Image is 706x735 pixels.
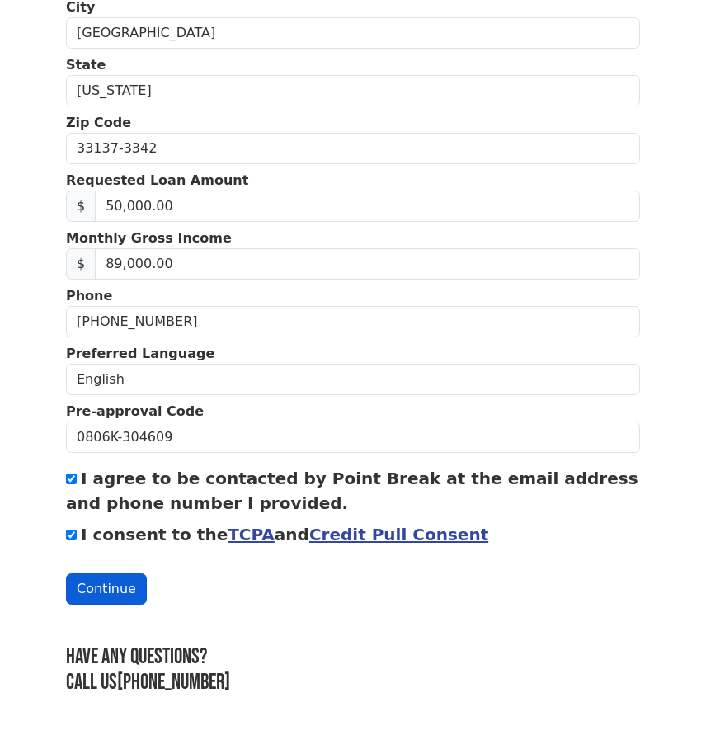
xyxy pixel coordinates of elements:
[66,115,131,130] strong: Zip Code
[66,248,96,280] span: $
[66,573,147,605] button: Continue
[66,670,640,695] h3: Call us
[66,288,112,304] strong: Phone
[66,644,640,670] h3: Have any questions?
[95,248,640,280] input: Monthly Gross Income
[66,172,248,188] strong: Requested Loan Amount
[66,469,638,513] label: I agree to be contacted by Point Break at the email address and phone number I provided.
[66,57,106,73] strong: State
[66,133,640,164] input: Zip Code
[81,525,488,544] label: I consent to the and
[66,306,640,337] input: Phone
[117,670,230,695] a: [PHONE_NUMBER]
[66,422,640,453] input: Pre-approval Code
[66,403,204,419] strong: Pre-approval Code
[66,191,96,222] span: $
[228,525,275,544] a: TCPA
[66,229,640,248] p: Monthly Gross Income
[66,346,214,361] strong: Preferred Language
[66,17,640,49] input: City
[95,191,640,222] input: Requested Loan Amount
[309,525,488,544] a: Credit Pull Consent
